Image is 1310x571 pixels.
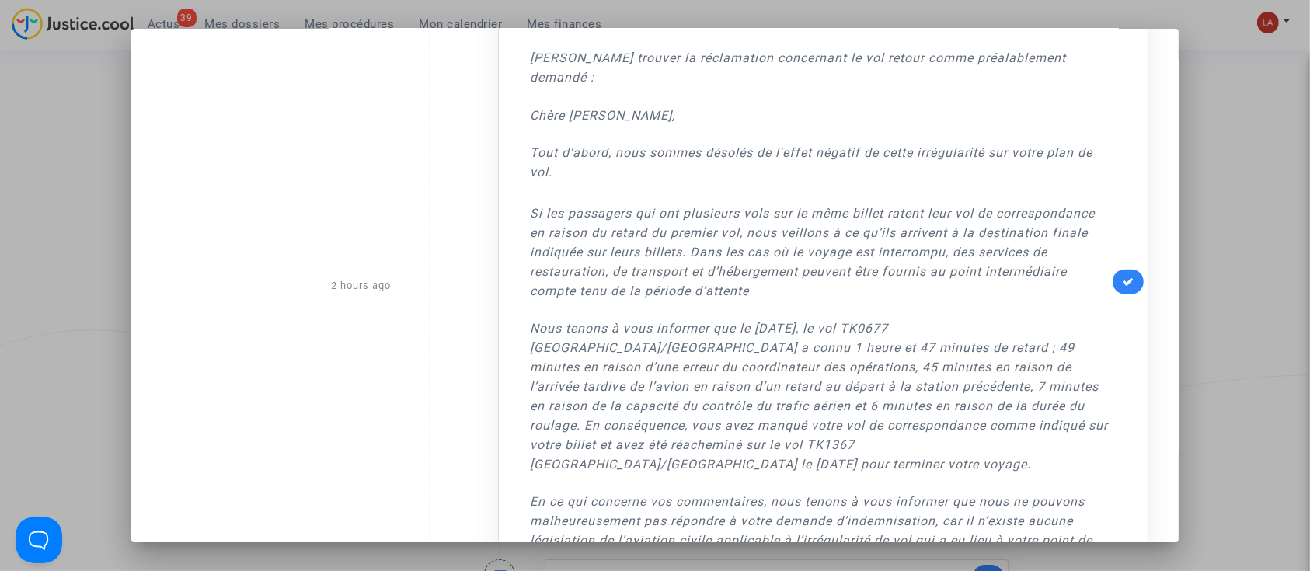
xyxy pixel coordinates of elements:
[530,204,1109,301] p: Si les passagers qui ont plusieurs vols sur le même billet ratent leur vol de correspondance en r...
[530,143,1109,201] p: Tout d'abord, nous sommes désolés de l'effet négatif de cette irrégularité sur votre plan de vol.
[530,106,1109,125] p: Chère [PERSON_NAME],
[530,319,1109,474] p: Nous tenons à vous informer que le [DATE], le vol TK0677 [GEOGRAPHIC_DATA]/[GEOGRAPHIC_DATA] a co...
[16,517,62,563] iframe: Help Scout Beacon - Open
[530,492,1109,569] p: En ce qui concerne vos commentaires, nous tenons à vous informer que nous ne pouvons malheureusem...
[530,48,1109,87] p: [PERSON_NAME] trouver la réclamation concernant le vol retour comme préalablement demandé :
